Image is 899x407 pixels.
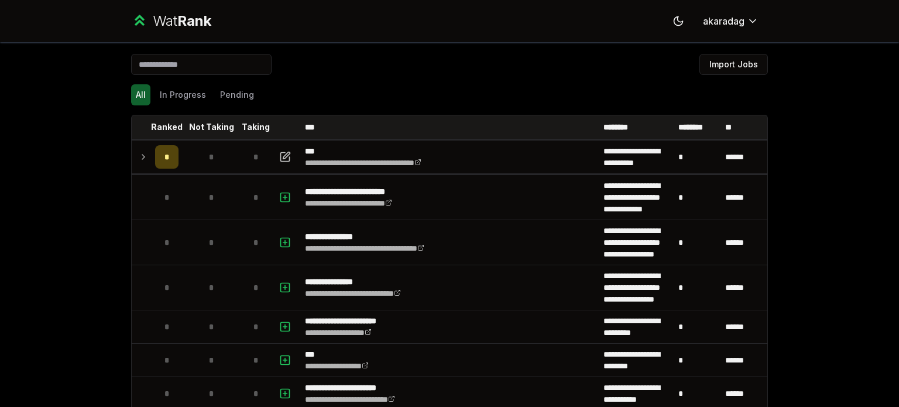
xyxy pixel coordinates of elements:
p: Taking [242,121,270,133]
span: Rank [177,12,211,29]
button: All [131,84,150,105]
a: WatRank [131,12,211,30]
span: akaradag [703,14,744,28]
button: Pending [215,84,259,105]
button: In Progress [155,84,211,105]
p: Ranked [151,121,183,133]
button: akaradag [694,11,768,32]
div: Wat [153,12,211,30]
button: Import Jobs [699,54,768,75]
p: Not Taking [189,121,234,133]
